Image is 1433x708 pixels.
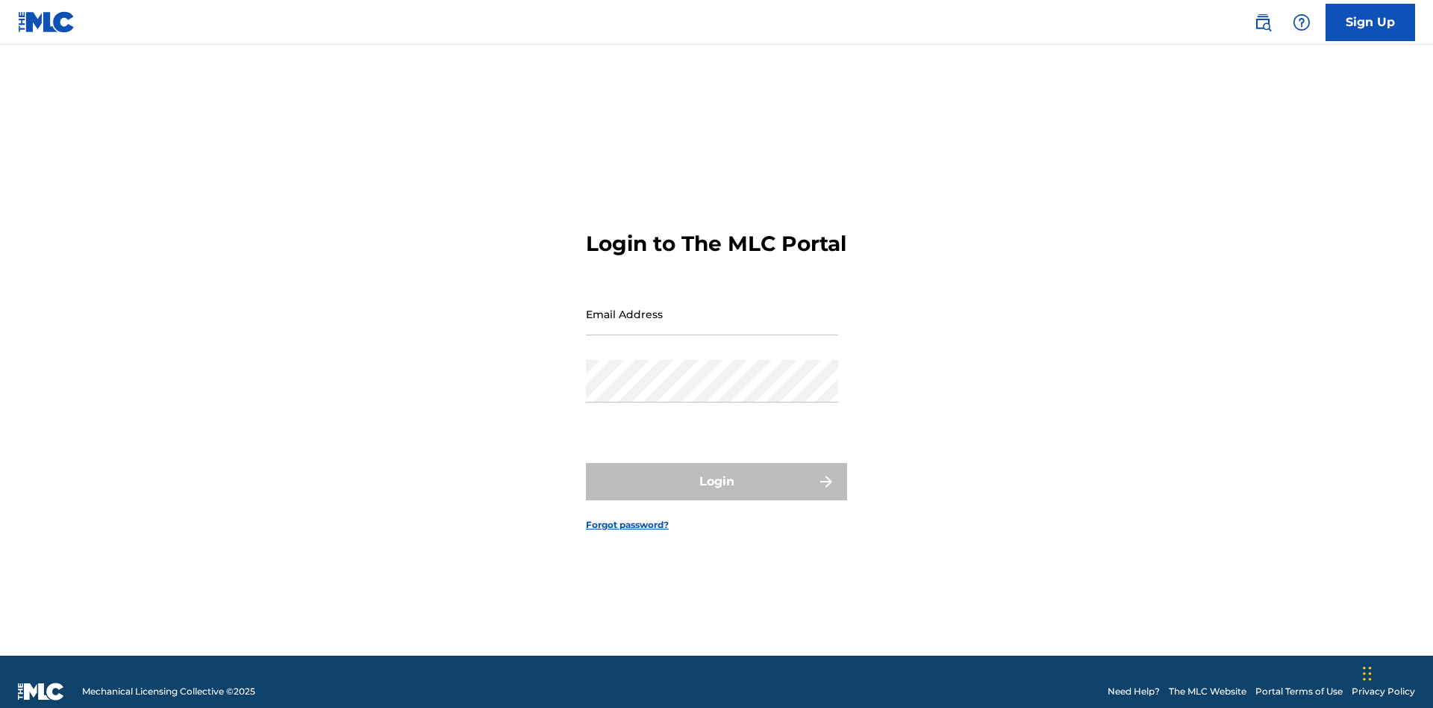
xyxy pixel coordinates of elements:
div: Drag [1363,651,1372,696]
a: The MLC Website [1169,685,1246,698]
iframe: Chat Widget [1358,636,1433,708]
a: Portal Terms of Use [1255,685,1343,698]
a: Public Search [1248,7,1278,37]
img: logo [18,683,64,701]
span: Mechanical Licensing Collective © 2025 [82,685,255,698]
a: Privacy Policy [1352,685,1415,698]
img: help [1293,13,1311,31]
img: MLC Logo [18,11,75,33]
div: Help [1287,7,1317,37]
a: Sign Up [1326,4,1415,41]
a: Forgot password? [586,518,669,532]
img: search [1254,13,1272,31]
a: Need Help? [1108,685,1160,698]
h3: Login to The MLC Portal [586,231,846,257]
